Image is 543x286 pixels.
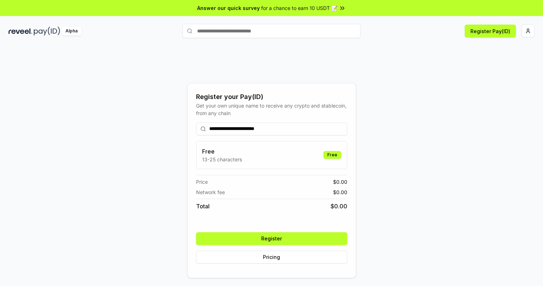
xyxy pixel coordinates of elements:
[34,27,60,36] img: pay_id
[323,151,341,159] div: Free
[62,27,81,36] div: Alpha
[333,188,347,196] span: $ 0.00
[202,147,242,156] h3: Free
[196,232,347,245] button: Register
[196,102,347,117] div: Get your own unique name to receive any crypto and stablecoin, from any chain
[202,156,242,163] p: 13-25 characters
[197,4,260,12] span: Answer our quick survey
[196,178,208,186] span: Price
[196,92,347,102] div: Register your Pay(ID)
[196,202,210,210] span: Total
[196,188,225,196] span: Network fee
[333,178,347,186] span: $ 0.00
[9,27,32,36] img: reveel_dark
[465,25,516,37] button: Register Pay(ID)
[261,4,337,12] span: for a chance to earn 10 USDT 📝
[331,202,347,210] span: $ 0.00
[196,251,347,264] button: Pricing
